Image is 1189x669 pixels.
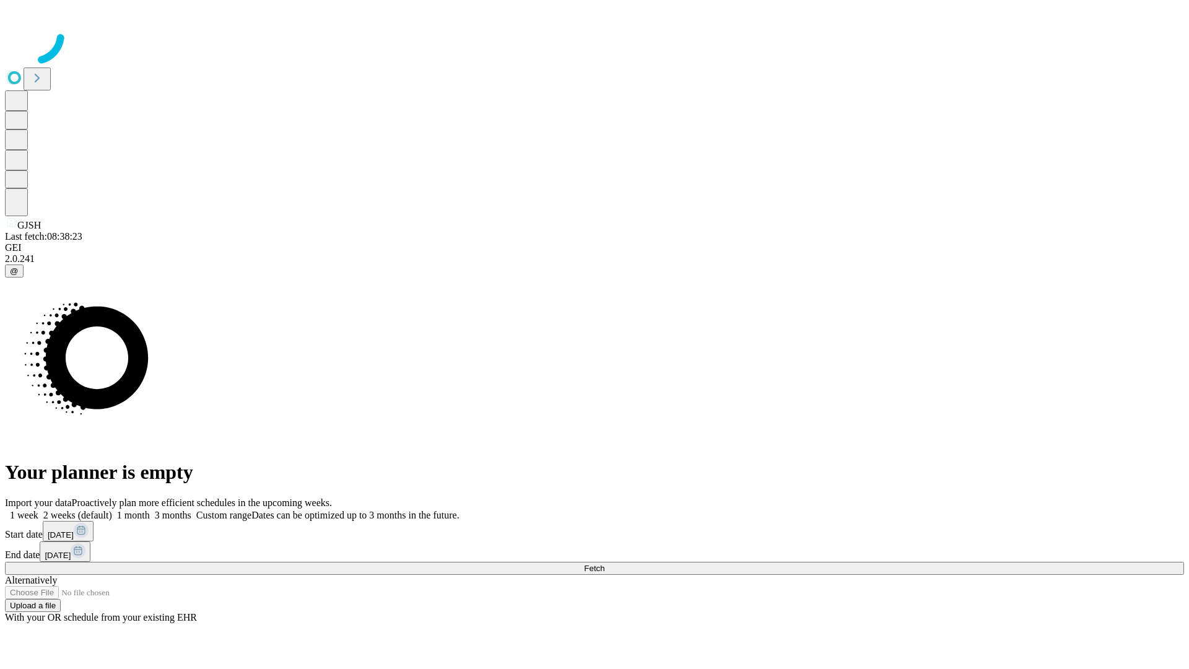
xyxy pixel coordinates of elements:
[117,510,150,520] span: 1 month
[5,521,1184,541] div: Start date
[5,562,1184,575] button: Fetch
[72,497,332,508] span: Proactively plan more efficient schedules in the upcoming weeks.
[43,510,112,520] span: 2 weeks (default)
[10,266,19,276] span: @
[10,510,38,520] span: 1 week
[5,497,72,508] span: Import your data
[5,612,197,623] span: With your OR schedule from your existing EHR
[155,510,191,520] span: 3 months
[48,530,74,540] span: [DATE]
[5,231,82,242] span: Last fetch: 08:38:23
[5,461,1184,484] h1: Your planner is empty
[5,253,1184,265] div: 2.0.241
[5,265,24,278] button: @
[45,551,71,560] span: [DATE]
[251,510,459,520] span: Dates can be optimized up to 3 months in the future.
[5,599,61,612] button: Upload a file
[43,521,94,541] button: [DATE]
[5,575,57,585] span: Alternatively
[5,541,1184,562] div: End date
[17,220,41,230] span: GJSH
[584,564,604,573] span: Fetch
[196,510,251,520] span: Custom range
[40,541,90,562] button: [DATE]
[5,242,1184,253] div: GEI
